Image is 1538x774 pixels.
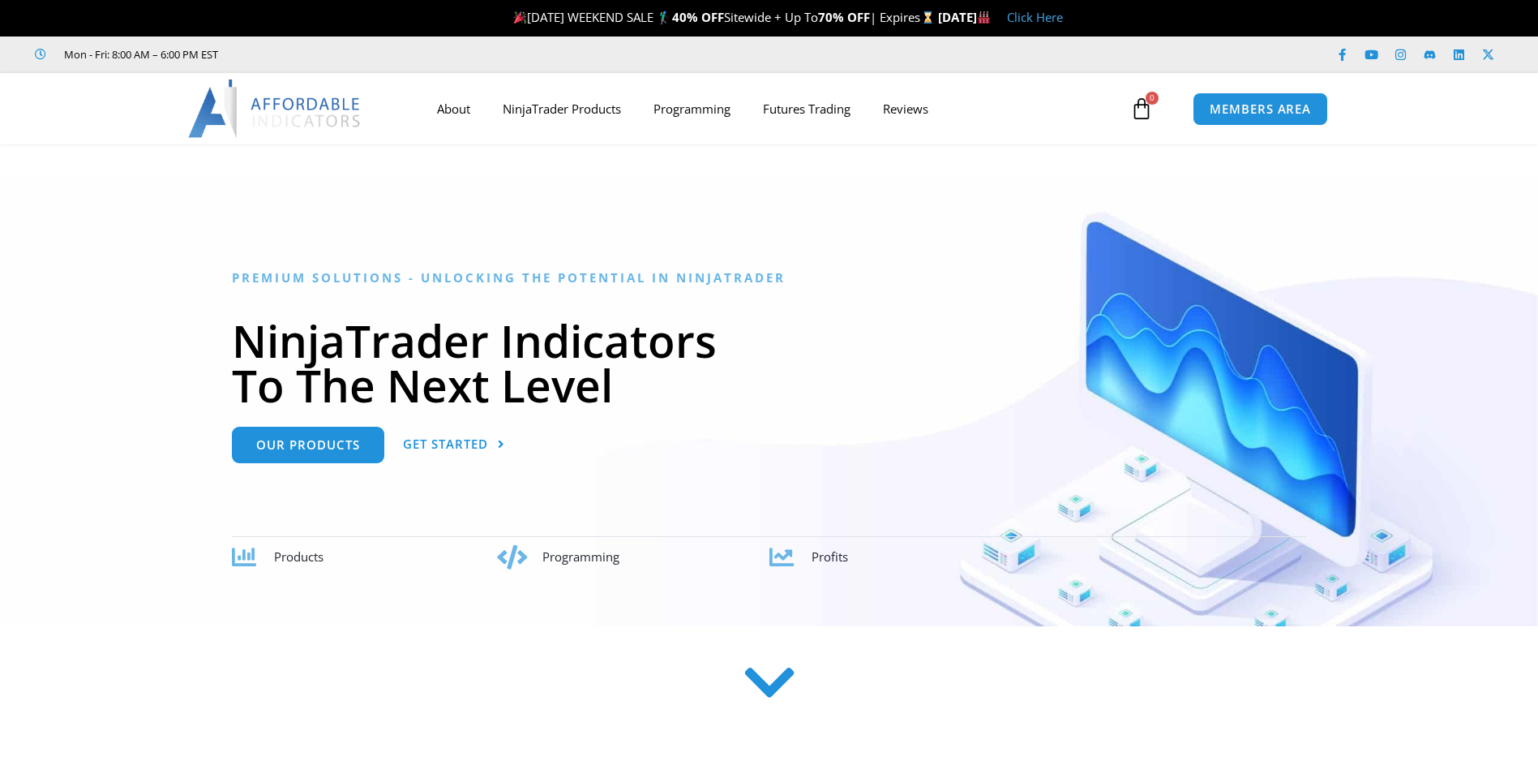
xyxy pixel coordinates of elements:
span: 0 [1146,92,1159,105]
a: NinjaTrader Products [486,90,637,127]
h6: Premium Solutions - Unlocking the Potential in NinjaTrader [232,270,1306,286]
a: MEMBERS AREA [1193,92,1328,126]
img: LogoAI | Affordable Indicators – NinjaTrader [188,80,362,138]
strong: [DATE] [938,9,991,25]
strong: 40% OFF [672,9,724,25]
h1: NinjaTrader Indicators To The Next Level [232,318,1306,407]
a: Get Started [403,427,505,463]
nav: Menu [421,90,1126,127]
span: [DATE] WEEKEND SALE 🏌️‍♂️ Sitewide + Up To | Expires [510,9,937,25]
img: ⌛ [922,11,934,24]
span: Products [274,548,323,565]
span: Mon - Fri: 8:00 AM – 6:00 PM EST [60,45,218,64]
iframe: Customer reviews powered by Trustpilot [241,46,484,62]
a: Click Here [1007,9,1063,25]
a: Programming [637,90,747,127]
span: Get Started [403,438,488,450]
a: Reviews [867,90,945,127]
a: Futures Trading [747,90,867,127]
img: 🎉 [514,11,526,24]
span: Profits [812,548,848,565]
img: 🏭 [978,11,990,24]
a: Our Products [232,427,384,463]
span: Programming [542,548,619,565]
a: 0 [1106,85,1177,132]
strong: 70% OFF [818,9,870,25]
span: MEMBERS AREA [1210,103,1311,115]
a: About [421,90,486,127]
span: Our Products [256,439,360,451]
